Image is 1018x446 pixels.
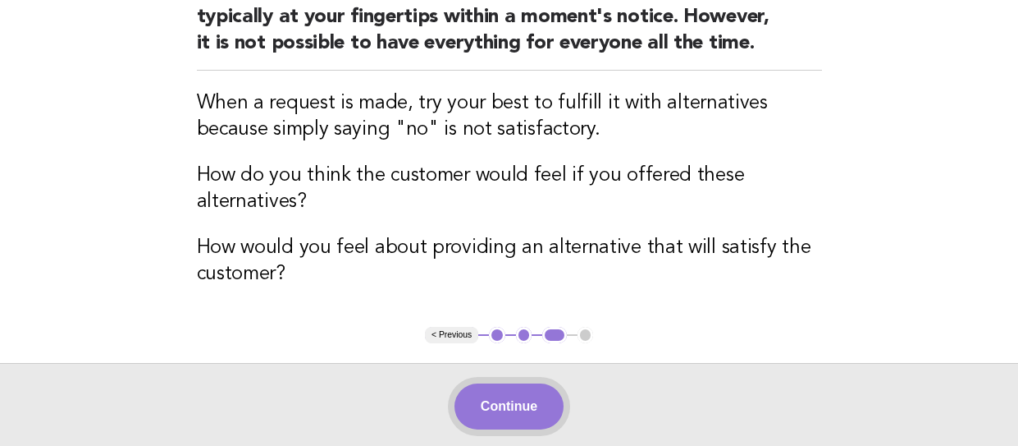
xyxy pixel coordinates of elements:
button: 3 [542,327,566,343]
button: 2 [516,327,532,343]
button: 1 [489,327,505,343]
h3: How would you feel about providing an alternative that will satisfy the customer? [197,235,822,287]
h3: When a request is made, try your best to fulfill it with alternatives because simply saying "no" ... [197,90,822,143]
button: Continue [454,384,564,430]
h3: How do you think the customer would feel if you offered these alternatives? [197,163,822,215]
button: < Previous [425,327,478,343]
